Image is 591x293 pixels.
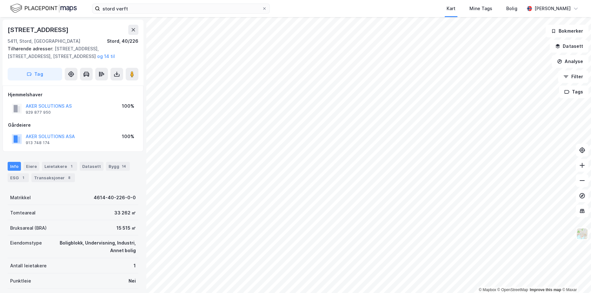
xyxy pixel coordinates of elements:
[497,288,528,292] a: OpenStreetMap
[94,194,136,201] div: 4614-40-226-0-0
[26,140,50,145] div: 913 748 174
[8,37,80,45] div: 5411, Stord, [GEOGRAPHIC_DATA]
[8,46,55,51] span: Tilhørende adresser:
[535,5,571,12] div: [PERSON_NAME]
[8,25,70,35] div: [STREET_ADDRESS]
[106,162,130,171] div: Bygg
[26,110,51,115] div: 929 877 950
[559,86,588,98] button: Tags
[20,175,26,181] div: 1
[42,162,77,171] div: Leietakere
[50,239,136,254] div: Boligblokk, Undervisning, Industri, Annet bolig
[8,45,133,60] div: [STREET_ADDRESS], [STREET_ADDRESS], [STREET_ADDRESS]
[31,173,75,182] div: Transaksjoner
[10,3,77,14] img: logo.f888ab2527a4732fd821a326f86c7f29.svg
[10,262,47,270] div: Antall leietakere
[530,288,561,292] a: Improve this map
[121,163,127,169] div: 14
[8,121,138,129] div: Gårdeiere
[10,209,36,217] div: Tomteareal
[8,162,21,171] div: Info
[506,5,517,12] div: Bolig
[80,162,103,171] div: Datasett
[129,277,136,285] div: Nei
[552,55,588,68] button: Analyse
[134,262,136,270] div: 1
[114,209,136,217] div: 33 262 ㎡
[122,133,134,140] div: 100%
[546,25,588,37] button: Bokmerker
[576,228,588,240] img: Z
[469,5,492,12] div: Mine Tags
[8,91,138,99] div: Hjemmelshaver
[8,173,29,182] div: ESG
[550,40,588,53] button: Datasett
[10,194,31,201] div: Matrikkel
[23,162,39,171] div: Eiere
[10,239,42,247] div: Eiendomstype
[10,277,31,285] div: Punktleie
[66,175,72,181] div: 8
[8,68,62,80] button: Tag
[559,263,591,293] iframe: Chat Widget
[122,102,134,110] div: 100%
[68,163,75,169] div: 1
[447,5,455,12] div: Kart
[116,224,136,232] div: 15 515 ㎡
[479,288,496,292] a: Mapbox
[100,4,262,13] input: Søk på adresse, matrikkel, gårdeiere, leietakere eller personer
[10,224,47,232] div: Bruksareal (BRA)
[107,37,138,45] div: Stord, 40/226
[558,70,588,83] button: Filter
